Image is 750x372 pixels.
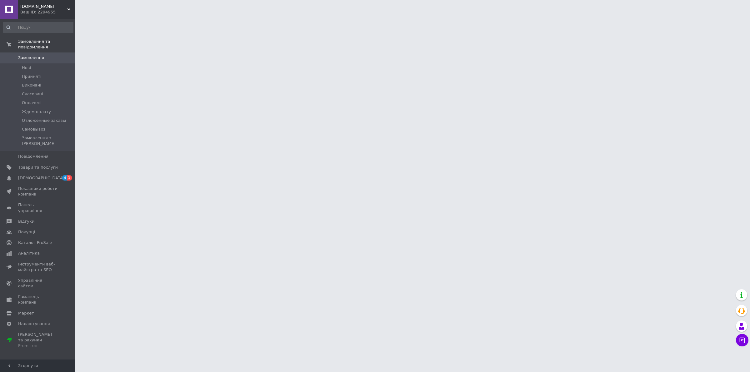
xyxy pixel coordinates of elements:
[736,334,748,346] button: Чат з покупцем
[18,202,58,213] span: Панель управління
[18,219,34,224] span: Відгуки
[20,4,67,9] span: VMK.in.ua
[3,22,73,33] input: Пошук
[22,100,42,106] span: Оплачені
[18,55,44,61] span: Замовлення
[18,186,58,197] span: Показники роботи компанії
[18,229,35,235] span: Покупці
[22,118,66,123] span: Отложенные заказы
[18,261,58,273] span: Інструменти веб-майстра та SEO
[62,175,67,181] span: 4
[67,175,72,181] span: 1
[18,250,40,256] span: Аналітика
[22,82,41,88] span: Виконані
[18,321,50,327] span: Налаштування
[22,74,41,79] span: Прийняті
[18,240,52,246] span: Каталог ProSale
[22,91,43,97] span: Скасовані
[20,9,75,15] div: Ваш ID: 2294955
[18,278,58,289] span: Управління сайтом
[18,343,58,349] div: Prom топ
[22,135,73,146] span: Замовлення з [PERSON_NAME]
[18,39,75,50] span: Замовлення та повідомлення
[18,294,58,305] span: Гаманець компанії
[22,109,51,115] span: Ждем оплату
[18,310,34,316] span: Маркет
[22,65,31,71] span: Нові
[18,332,58,349] span: [PERSON_NAME] та рахунки
[22,126,45,132] span: Самовывоз
[18,154,48,159] span: Повідомлення
[18,165,58,170] span: Товари та послуги
[18,175,64,181] span: [DEMOGRAPHIC_DATA]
